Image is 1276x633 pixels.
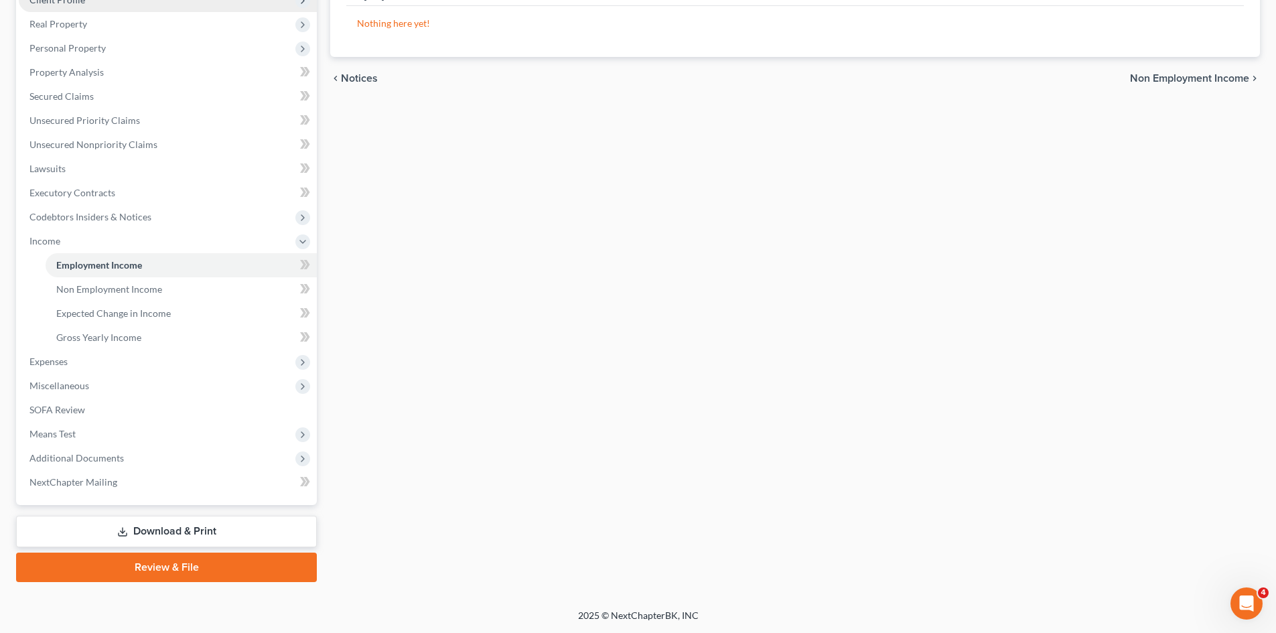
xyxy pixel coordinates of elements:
[29,66,104,78] span: Property Analysis
[19,181,317,205] a: Executory Contracts
[1249,73,1260,84] i: chevron_right
[1130,73,1260,84] button: Non Employment Income chevron_right
[56,283,162,295] span: Non Employment Income
[29,139,157,150] span: Unsecured Nonpriority Claims
[29,163,66,174] span: Lawsuits
[46,326,317,350] a: Gross Yearly Income
[29,211,151,222] span: Codebtors Insiders & Notices
[19,398,317,422] a: SOFA Review
[330,73,378,84] button: chevron_left Notices
[330,73,341,84] i: chevron_left
[29,115,140,126] span: Unsecured Priority Claims
[19,84,317,109] a: Secured Claims
[341,73,378,84] span: Notices
[46,277,317,301] a: Non Employment Income
[19,133,317,157] a: Unsecured Nonpriority Claims
[1230,587,1263,620] iframe: Intercom live chat
[19,470,317,494] a: NextChapter Mailing
[29,380,89,391] span: Miscellaneous
[29,404,85,415] span: SOFA Review
[46,253,317,277] a: Employment Income
[29,42,106,54] span: Personal Property
[29,452,124,464] span: Additional Documents
[1130,73,1249,84] span: Non Employment Income
[19,60,317,84] a: Property Analysis
[19,109,317,133] a: Unsecured Priority Claims
[19,157,317,181] a: Lawsuits
[29,476,117,488] span: NextChapter Mailing
[29,18,87,29] span: Real Property
[16,516,317,547] a: Download & Print
[29,90,94,102] span: Secured Claims
[29,356,68,367] span: Expenses
[29,428,76,439] span: Means Test
[16,553,317,582] a: Review & File
[56,259,142,271] span: Employment Income
[357,17,1233,30] p: Nothing here yet!
[257,609,1020,633] div: 2025 © NextChapterBK, INC
[56,307,171,319] span: Expected Change in Income
[56,332,141,343] span: Gross Yearly Income
[29,235,60,247] span: Income
[29,187,115,198] span: Executory Contracts
[1258,587,1269,598] span: 4
[46,301,317,326] a: Expected Change in Income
